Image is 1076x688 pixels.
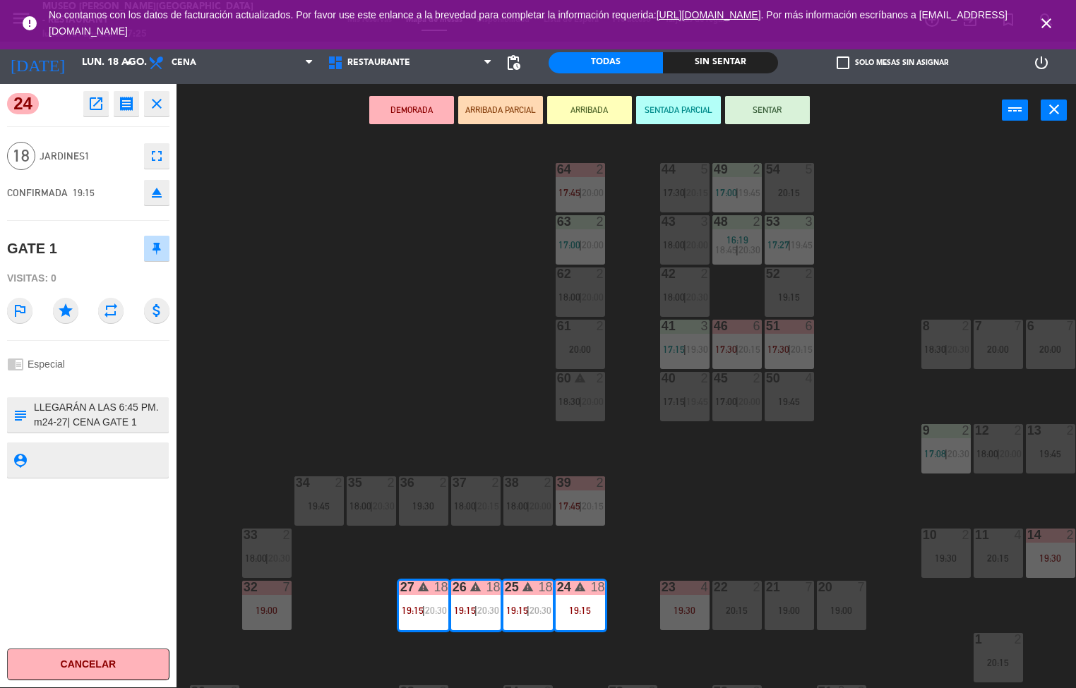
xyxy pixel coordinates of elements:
button: SENTADA PARCIAL [636,96,721,124]
div: 19:30 [660,605,710,615]
span: 20:00 [582,396,604,407]
span: | [945,344,948,355]
span: 17:30 [663,187,685,198]
span: Jardines1 [40,148,137,164]
div: 7 [975,320,976,332]
span: 17:30 [767,344,789,355]
div: 19:15 [556,605,605,615]
div: 21 [766,581,767,593]
div: 2 [596,476,604,489]
div: 1 [975,633,976,646]
span: | [579,187,582,198]
i: repeat [98,298,124,323]
div: 7 [282,581,291,593]
span: | [683,396,686,407]
button: DEMORADA [369,96,454,124]
div: 19:00 [242,605,292,615]
div: 2 [439,476,448,489]
div: 2 [335,476,343,489]
span: 20:00 [1000,448,1022,459]
span: 20:30 [373,500,395,512]
div: GATE 1 [7,237,57,260]
div: Todas [549,52,663,73]
div: 3 [700,215,709,228]
span: | [683,187,686,198]
span: | [736,344,739,355]
div: 34 [296,476,297,489]
span: 17:00 [558,239,580,251]
div: 5 [700,163,709,176]
span: | [788,344,791,355]
i: open_in_new [88,95,104,112]
span: 18:00 [506,500,528,512]
div: 2 [596,215,604,228]
div: 20:15 [765,188,814,198]
div: 61 [557,320,558,332]
div: 36 [400,476,401,489]
span: 19:15 [73,187,95,198]
div: 18 [590,581,604,593]
div: 19:00 [765,605,814,615]
a: . Por más información escríbanos a [EMAIL_ADDRESS][DOMAIN_NAME] [49,9,1008,37]
div: 2 [596,320,604,332]
span: 19:45 [791,239,813,251]
span: 17:00 [715,187,737,198]
span: | [474,500,477,512]
span: 20:30 [739,244,760,255]
div: 2 [282,529,291,541]
span: 19:45 [686,396,708,407]
span: 19:15 [506,605,528,616]
button: power_input [1002,99,1028,121]
span: 18:30 [924,344,946,355]
div: 2 [962,424,970,437]
button: fullscreen [144,143,169,169]
i: star [53,298,78,323]
span: 17:30 [715,344,737,355]
div: 2 [700,372,709,385]
span: | [370,500,373,512]
button: close [144,91,169,116]
span: 17:27 [767,239,789,251]
span: Cena [172,58,196,68]
i: arrow_drop_down [121,54,138,71]
span: 20:00 [582,291,604,303]
span: | [579,239,582,251]
div: 3 [700,320,709,332]
div: 19:30 [1026,553,1075,563]
button: open_in_new [83,91,109,116]
button: receipt [114,91,139,116]
div: 4 [1014,529,1022,541]
div: 20 [818,581,819,593]
div: 19:45 [294,501,344,511]
i: close [148,95,165,112]
div: 54 [766,163,767,176]
i: fullscreen [148,147,165,164]
span: | [997,448,1000,459]
span: | [683,239,686,251]
span: 18:00 [558,291,580,303]
label: Solo mesas sin asignar [837,56,948,69]
i: outlined_flag [7,298,32,323]
div: 2 [962,529,970,541]
div: 2 [1066,424,1075,437]
i: power_input [1007,101,1024,118]
span: | [683,344,686,355]
div: 2 [596,163,604,176]
span: 17:00 [715,396,737,407]
div: 14 [1027,529,1028,541]
div: 19:30 [921,553,971,563]
div: Sin sentar [663,52,777,73]
div: 13 [1027,424,1028,437]
div: 51 [766,320,767,332]
span: Restaurante [347,58,410,68]
span: | [527,605,530,616]
div: 18 [538,581,552,593]
div: 2 [753,163,761,176]
span: 20:15 [582,500,604,512]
